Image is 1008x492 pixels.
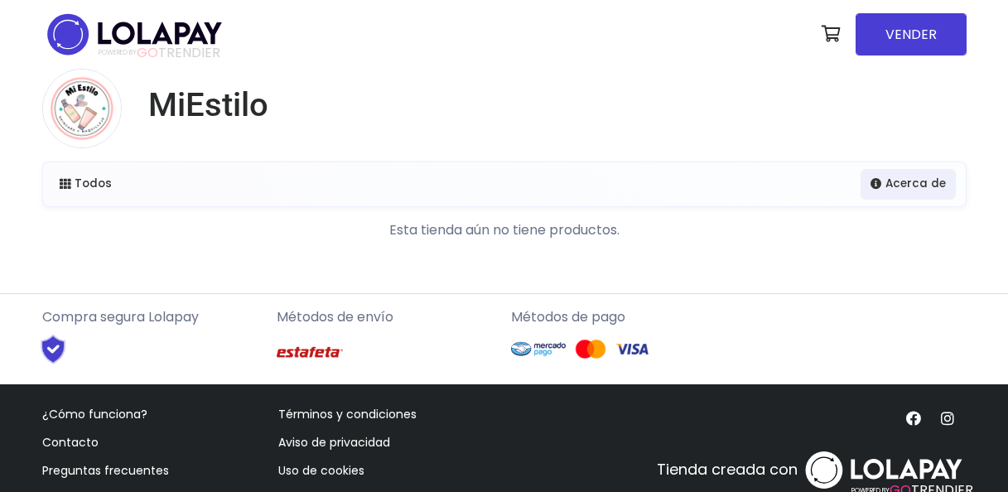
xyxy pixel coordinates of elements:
a: Aviso de privacidad [278,434,390,451]
a: ¿Cómo funciona? [42,406,147,422]
p: Métodos de envío [277,307,498,327]
a: Términos y condiciones [278,406,417,422]
img: Estafeta Logo [277,334,343,371]
img: small.png [42,69,122,148]
a: Acerca de [861,169,956,199]
span: GO [137,43,158,62]
a: MiEstilo [135,85,268,125]
img: Mastercard Logo [574,339,607,359]
img: Visa Logo [615,339,649,359]
span: POWERED BY [99,48,137,57]
span: TRENDIER [99,46,220,60]
p: Métodos de pago [511,307,732,327]
div: Esta tienda aún no tiene productos. [32,220,977,240]
img: logo [42,8,227,60]
a: Todos [50,169,122,199]
p: Tienda creada con [657,458,798,480]
img: Mercado Pago Logo [511,334,567,365]
img: Shield Logo [26,334,81,365]
a: Contacto [42,434,99,451]
p: Compra segura Lolapay [42,307,263,327]
a: VENDER [856,13,967,55]
a: Uso de cookies [278,462,364,479]
a: Preguntas frecuentes [42,462,169,479]
h1: MiEstilo [148,85,268,125]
